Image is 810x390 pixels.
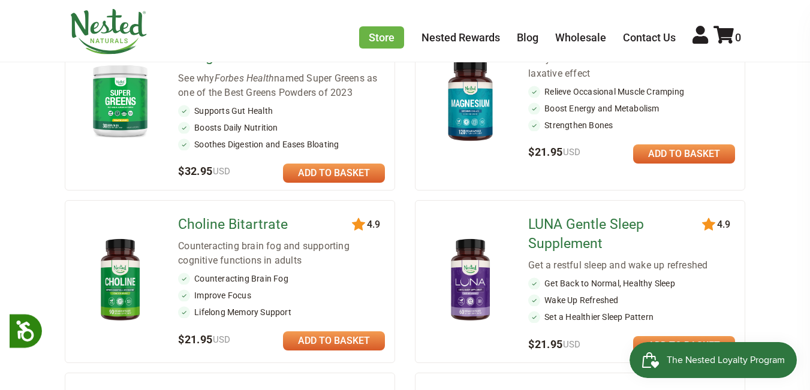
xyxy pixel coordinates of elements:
img: Nested Naturals [70,9,147,55]
img: Magnesium Glycinate [435,54,507,147]
li: Strengthen Bones [528,119,735,131]
span: USD [213,166,231,177]
li: Relieve Occasional Muscle Cramping [528,86,735,98]
li: Lifelong Memory Support [178,306,385,318]
span: $21.95 [528,146,581,158]
iframe: Button to open loyalty program pop-up [630,342,798,378]
a: Store [359,26,404,49]
li: Soothes Digestion and Eases Bloating [178,138,385,150]
a: LUNA Gentle Sleep Supplement [528,215,704,253]
li: Counteracting Brain Fog [178,273,385,285]
li: Get Back to Normal, Healthy Sleep [528,277,735,289]
div: Get your fill of this crucial mineral with no laxative effect [528,52,735,81]
span: USD [213,334,231,345]
em: Forbes Health [215,72,275,84]
li: Boosts Daily Nutrition [178,122,385,134]
span: $21.95 [528,338,581,350]
img: Super Greens - Pineapple Mango [85,59,156,142]
span: $21.95 [178,333,231,346]
div: See why named Super Greens as one of the Best Greens Powders of 2023 [178,71,385,100]
span: USD [563,147,581,158]
a: Wholesale [555,31,606,44]
li: Supports Gut Health [178,105,385,117]
li: Wake Up Refreshed [528,294,735,306]
li: Improve Focus [178,289,385,301]
li: Set a Healthier Sleep Pattern [528,311,735,323]
img: Choline Bitartrate [85,234,156,326]
a: Contact Us [623,31,676,44]
a: Choline Bitartrate [178,215,354,234]
div: Counteracting brain fog and supporting cognitive functions in adults [178,239,385,268]
a: Blog [517,31,538,44]
a: Nested Rewards [421,31,500,44]
li: Boost Energy and Metabolism [528,102,735,114]
img: LUNA Gentle Sleep Supplement [435,234,507,326]
span: USD [563,339,581,350]
div: Get a restful sleep and wake up refreshed [528,258,735,273]
span: $32.95 [178,165,231,177]
span: 0 [735,31,741,44]
a: 0 [713,31,741,44]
